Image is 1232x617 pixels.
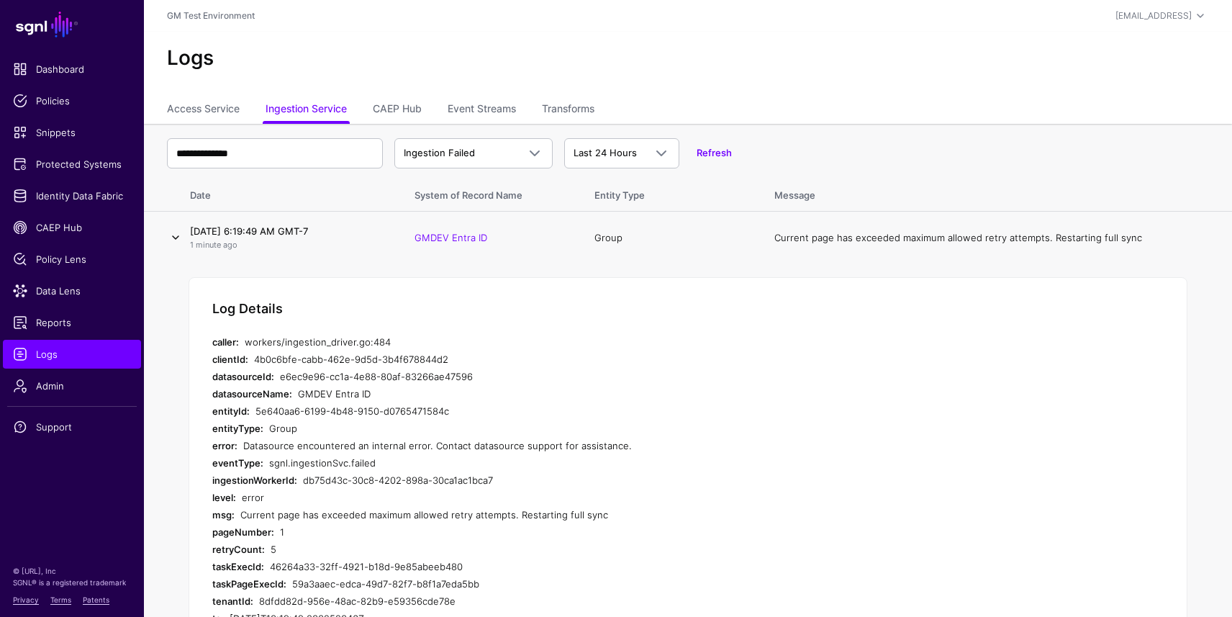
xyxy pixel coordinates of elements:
span: Policies [13,94,131,108]
div: GMDEV Entra ID [298,385,788,402]
span: Logs [13,347,131,361]
a: Patents [83,595,109,604]
span: Reports [13,315,131,330]
strong: entityType: [212,423,263,434]
div: 1 [280,523,788,541]
th: System of Record Name [400,174,580,212]
span: CAEP Hub [13,220,131,235]
div: sgnl.ingestionSvc.failed [269,454,788,472]
div: Datasource encountered an internal error. Contact datasource support for assistance. [243,437,788,454]
a: Policies [3,86,141,115]
a: Refresh [697,147,732,158]
th: Message [760,174,1232,212]
span: Support [13,420,131,434]
strong: datasourceId: [212,371,274,382]
div: error [242,489,788,506]
div: 4b0c6bfe-cabb-462e-9d5d-3b4f678844d2 [254,351,788,368]
th: Date [184,174,400,212]
a: Reports [3,308,141,337]
div: Current page has exceeded maximum allowed retry attempts. Restarting full sync [240,506,788,523]
strong: eventType: [212,457,263,469]
a: Logs [3,340,141,369]
div: db75d43c-30c8-4202-898a-30ca1ac1bca7 [303,472,788,489]
h2: Logs [167,46,1209,71]
a: Terms [50,595,71,604]
a: Privacy [13,595,39,604]
a: GMDEV Entra ID [415,232,487,243]
div: workers/ingestion_driver.go:484 [245,333,788,351]
p: 1 minute ago [190,239,386,251]
a: Admin [3,371,141,400]
strong: caller: [212,336,239,348]
strong: retryCount: [212,544,265,555]
a: Ingestion Service [266,96,347,124]
span: Snippets [13,125,131,140]
div: 59a3aaec-edca-49d7-82f7-b8f1a7eda5bb [292,575,788,593]
strong: error: [212,440,237,451]
div: [EMAIL_ADDRESS] [1115,9,1192,22]
a: CAEP Hub [373,96,422,124]
h4: [DATE] 6:19:49 AM GMT-7 [190,225,386,238]
div: 46264a33-32ff-4921-b18d-9e85abeeb480 [270,558,788,575]
td: Current page has exceeded maximum allowed retry attempts. Restarting full sync [760,212,1232,264]
strong: taskPageExecId: [212,578,286,590]
p: SGNL® is a registered trademark [13,577,131,588]
a: Identity Data Fabric [3,181,141,210]
strong: pageNumber: [212,526,274,538]
strong: tenantId: [212,595,253,607]
strong: entityId: [212,405,250,417]
div: 8dfdd82d-956e-48ac-82b9-e59356cde78e [259,593,788,610]
a: Policy Lens [3,245,141,274]
div: 5 [271,541,788,558]
div: Group [269,420,788,437]
span: Admin [13,379,131,393]
strong: taskExecId: [212,561,264,572]
a: GM Test Environment [167,10,255,21]
td: Group [580,212,760,264]
span: Ingestion Failed [404,147,475,158]
strong: ingestionWorkerId: [212,474,297,486]
a: Transforms [542,96,594,124]
th: Entity Type [580,174,760,212]
a: Protected Systems [3,150,141,179]
a: Dashboard [3,55,141,84]
span: Policy Lens [13,252,131,266]
strong: level: [212,492,236,503]
div: 5e640aa6-6199-4b48-9150-d0765471584c [255,402,788,420]
a: Event Streams [448,96,516,124]
span: Identity Data Fabric [13,189,131,203]
a: Access Service [167,96,240,124]
a: Data Lens [3,276,141,305]
a: SGNL [9,9,135,40]
h5: Log Details [212,301,283,317]
span: Data Lens [13,284,131,298]
span: Protected Systems [13,157,131,171]
span: Last 24 Hours [574,147,637,158]
strong: datasourceName: [212,388,292,400]
p: © [URL], Inc [13,565,131,577]
div: e6ec9e96-cc1a-4e88-80af-83266ae47596 [280,368,788,385]
strong: msg: [212,509,235,521]
span: Dashboard [13,62,131,76]
strong: clientId: [212,353,248,365]
a: CAEP Hub [3,213,141,242]
a: Snippets [3,118,141,147]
